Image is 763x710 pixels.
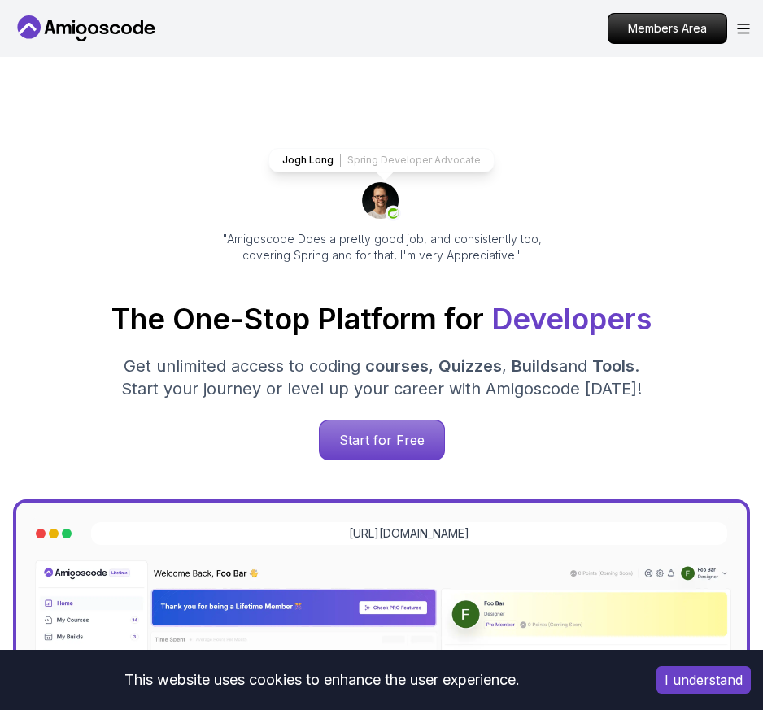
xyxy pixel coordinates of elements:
[320,420,444,460] p: Start for Free
[13,303,750,335] h1: The One-Stop Platform for
[608,14,726,43] p: Members Area
[592,356,634,376] span: Tools
[319,420,445,460] a: Start for Free
[347,154,481,167] p: Spring Developer Advocate
[512,356,559,376] span: Builds
[608,13,727,44] a: Members Area
[108,355,655,400] p: Get unlimited access to coding , , and . Start your journey or level up your career with Amigosco...
[656,666,751,694] button: Accept cookies
[282,154,334,167] p: Jogh Long
[349,525,469,542] a: [URL][DOMAIN_NAME]
[491,301,652,337] span: Developers
[737,24,750,34] button: Open Menu
[12,662,632,698] div: This website uses cookies to enhance the user experience.
[199,231,564,264] p: "Amigoscode Does a pretty good job, and consistently too, covering Spring and for that, I'm very ...
[365,356,429,376] span: courses
[362,182,401,221] img: josh long
[438,356,502,376] span: Quizzes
